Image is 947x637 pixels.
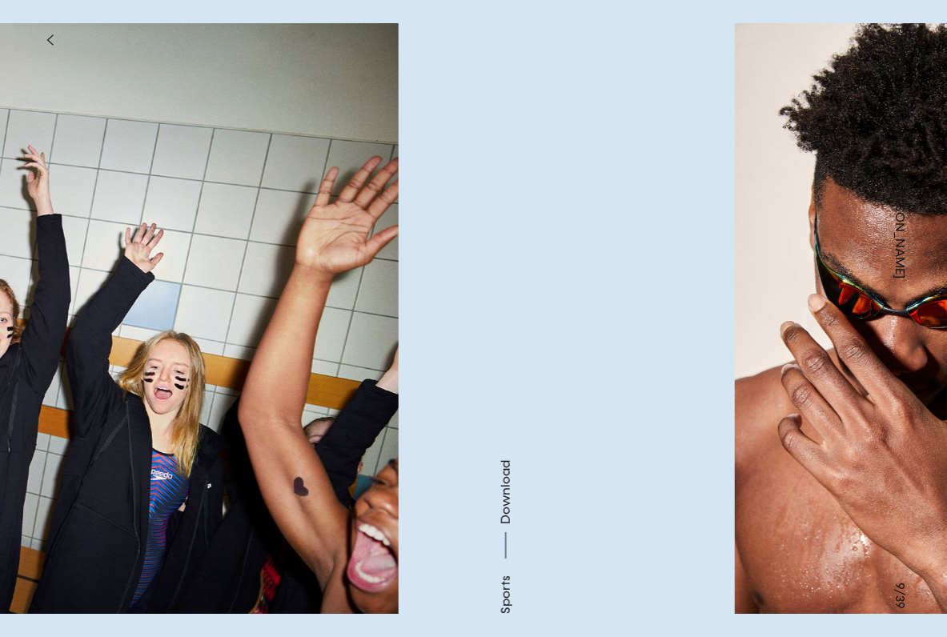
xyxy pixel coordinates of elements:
button: Download asset [496,460,516,567]
span: Download [498,460,514,524]
span: At [PERSON_NAME] [890,164,909,278]
a: [PERSON_NAME] [890,23,909,122]
div: Sports [496,575,516,614]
